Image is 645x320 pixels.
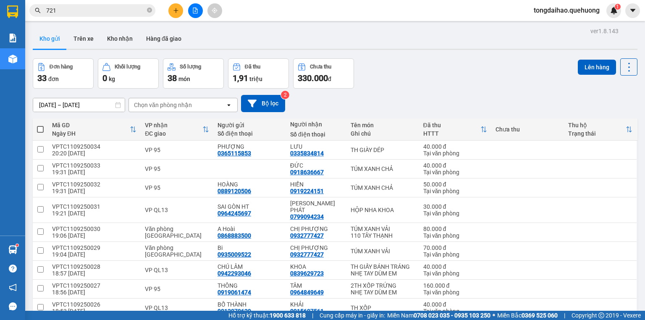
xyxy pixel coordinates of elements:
[178,76,190,82] span: món
[351,226,415,232] div: TÚM XANH VẢI
[497,311,558,320] span: Miền Bắc
[387,311,490,320] span: Miền Nam
[67,29,100,49] button: Trên xe
[33,58,94,89] button: Đơn hàng33đơn
[33,29,67,49] button: Kho gửi
[249,76,262,82] span: triệu
[35,8,41,13] span: search
[290,150,324,157] div: 0335834814
[9,283,17,291] span: notification
[98,58,159,89] button: Khối lượng0kg
[52,282,136,289] div: VPTC1109250027
[290,162,342,169] div: ĐỨC
[218,282,282,289] div: THÔNG
[233,73,248,83] span: 1,91
[52,130,130,137] div: Ngày ĐH
[52,181,136,188] div: VPTC1109250032
[48,118,141,141] th: Toggle SortBy
[147,8,152,13] span: close-circle
[290,308,324,315] div: 0915607561
[141,118,213,141] th: Toggle SortBy
[145,207,209,213] div: VP QL13
[52,203,136,210] div: VPTC1109250031
[290,169,324,176] div: 0918636667
[52,232,136,239] div: 19:06 [DATE]
[351,282,415,289] div: 2TH XỐP TRỨNG
[52,270,136,277] div: 18:57 [DATE]
[241,95,285,112] button: Bộ lọc
[218,210,251,217] div: 0964245697
[270,312,306,319] strong: 1900 633 818
[351,304,415,311] div: TH XỐP
[568,130,626,137] div: Trạng thái
[423,244,488,251] div: 70.000 đ
[145,184,209,191] div: VP 95
[115,64,140,70] div: Khối lượng
[423,251,488,258] div: Tại văn phòng
[423,210,488,217] div: Tại văn phòng
[522,312,558,319] strong: 0369 525 060
[37,73,47,83] span: 33
[351,122,415,129] div: Tên món
[423,122,481,129] div: Đã thu
[145,147,209,153] div: VP 95
[145,286,209,292] div: VP 95
[52,143,136,150] div: VPTC1109250034
[173,8,179,13] span: plus
[290,270,324,277] div: 0839629723
[293,58,354,89] button: Chưa thu330.000đ
[351,165,415,172] div: TÚM XANH CHẢ
[218,270,251,277] div: 0942293046
[218,203,282,210] div: SAI GÒN HT
[423,169,488,176] div: Tại văn phòng
[218,188,251,194] div: 0889120506
[290,251,324,258] div: 0932777427
[290,232,324,239] div: 0932777427
[290,263,342,270] div: KHOA
[218,301,282,308] div: BỐ THÀNH
[102,73,107,83] span: 0
[145,267,209,273] div: VP QL13
[192,8,198,13] span: file-add
[145,165,209,172] div: VP 95
[218,130,282,137] div: Số điện thoại
[218,251,251,258] div: 0935009522
[616,4,619,10] span: 1
[168,73,177,83] span: 38
[52,169,136,176] div: 19:31 [DATE]
[423,188,488,194] div: Tại văn phòng
[351,289,415,296] div: NHẸ TAY DÙM EM
[207,3,222,18] button: aim
[52,226,136,232] div: VPTC1109250030
[218,122,282,129] div: Người gửi
[493,314,495,317] span: ⚪️
[52,301,136,308] div: VPTC1109250026
[615,4,621,10] sup: 1
[212,8,218,13] span: aim
[8,55,17,63] img: warehouse-icon
[52,251,136,258] div: 19:04 [DATE]
[281,91,289,99] sup: 2
[52,188,136,194] div: 19:31 [DATE]
[290,188,324,194] div: 0919224151
[145,130,202,137] div: ĐC giao
[496,126,560,133] div: Chưa thu
[46,6,145,15] input: Tìm tên, số ĐT hoặc mã đơn
[52,244,136,251] div: VPTC1109250029
[423,181,488,188] div: 50.000 đ
[147,7,152,15] span: close-circle
[52,263,136,270] div: VPTC1109250028
[180,64,201,70] div: Số lượng
[218,263,282,270] div: CHÚ LÂM
[8,34,17,42] img: solution-icon
[290,131,342,138] div: Số điện thoại
[228,58,289,89] button: Đã thu1,91 triệu
[290,121,342,128] div: Người nhận
[351,130,415,137] div: Ghi chú
[290,226,342,232] div: CHỊ PHƯỢNG
[351,270,415,277] div: NHẸ TAY DÙM EM
[188,3,203,18] button: file-add
[139,29,188,49] button: Hàng đã giao
[290,282,342,289] div: TÂM
[134,101,192,109] div: Chọn văn phòng nhận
